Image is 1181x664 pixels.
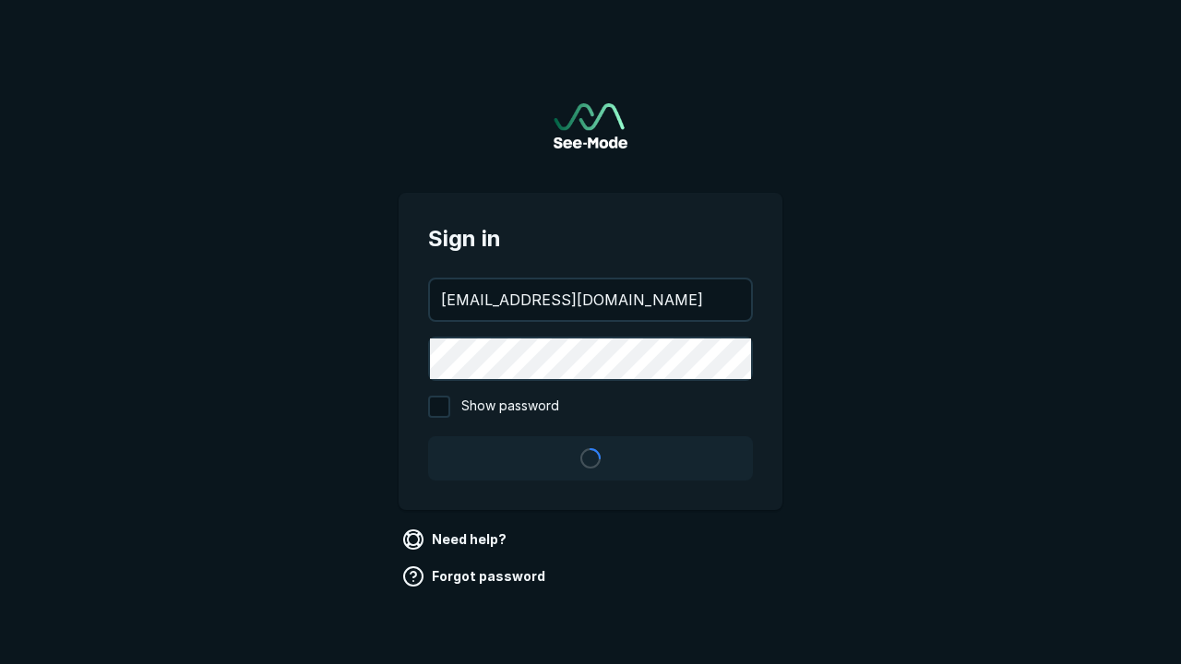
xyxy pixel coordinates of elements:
span: Sign in [428,222,753,255]
a: Go to sign in [554,103,627,148]
span: Show password [461,396,559,418]
img: See-Mode Logo [554,103,627,148]
a: Forgot password [399,562,553,591]
a: Need help? [399,525,514,554]
input: your@email.com [430,279,751,320]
